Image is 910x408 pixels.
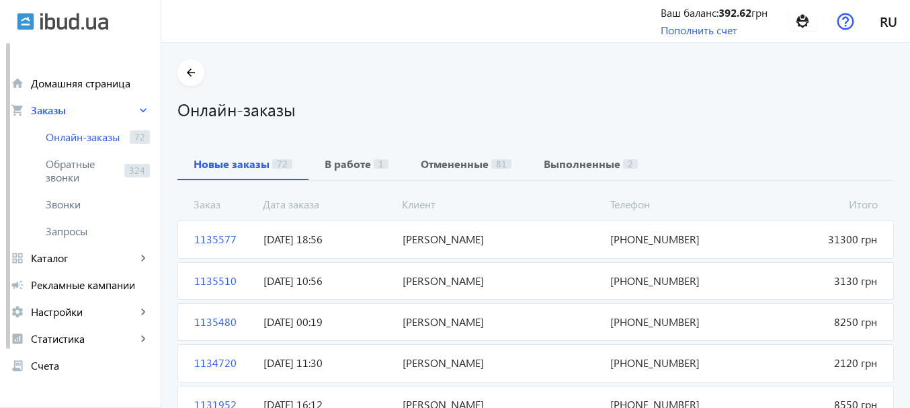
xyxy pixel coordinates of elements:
span: [PERSON_NAME] [397,232,606,247]
span: Обратные звонки [46,157,119,184]
span: 1134720 [189,356,258,370]
span: [PHONE_NUMBER] [605,274,743,288]
span: Настройки [31,305,136,319]
span: Статистика [31,332,136,345]
mat-icon: settings [11,305,24,319]
mat-icon: keyboard_arrow_right [136,104,150,117]
span: 8250 грн [744,315,882,329]
mat-icon: keyboard_arrow_right [136,332,150,345]
span: Звонки [46,198,150,211]
span: Заказы [31,104,136,117]
span: ru [880,13,897,30]
img: ibud_text.svg [40,13,108,30]
span: 2 [623,159,638,169]
span: Дата заказа [257,197,397,212]
span: 72 [272,159,292,169]
span: [DATE] 18:56 [258,232,397,247]
mat-icon: analytics [11,332,24,345]
span: Онлайн-заказы [46,130,124,144]
mat-icon: arrow_back [183,65,200,81]
mat-icon: keyboard_arrow_right [136,251,150,265]
span: [PHONE_NUMBER] [605,232,743,247]
span: Заказ [188,197,257,212]
span: 2120 грн [744,356,882,370]
span: Запросы [46,225,150,238]
span: 1 [374,159,388,169]
span: 324 [124,164,150,177]
span: 31300 грн [744,232,882,247]
b: Отмененные [421,159,489,169]
span: Счета [31,359,150,372]
span: 3130 грн [744,274,882,288]
span: Каталог [31,251,136,265]
span: Рекламные кампании [31,278,150,292]
span: [PHONE_NUMBER] [605,356,743,370]
span: [PERSON_NAME] [397,315,606,329]
mat-icon: home [11,77,24,90]
span: 81 [491,159,511,169]
h1: Онлайн-заказы [177,97,894,121]
b: 392.62 [718,5,751,19]
span: Клиент [397,197,605,212]
span: 72 [130,130,150,144]
span: 1135510 [189,274,258,288]
span: [PERSON_NAME] [397,274,606,288]
span: Телефон [605,197,744,212]
b: Выполненные [544,159,620,169]
span: Домашняя страница [31,77,150,90]
b: Новые заказы [194,159,270,169]
span: [DATE] 00:19 [258,315,397,329]
img: help.svg [837,13,854,30]
span: 1135480 [189,315,258,329]
img: ibud.svg [17,13,34,30]
mat-icon: grid_view [11,251,24,265]
span: 1135577 [189,232,258,247]
span: [PHONE_NUMBER] [605,315,743,329]
span: [PERSON_NAME] [397,356,606,370]
span: [DATE] 10:56 [258,274,397,288]
img: 100226752caaf8b93c8917683337177-2763fb0b4e.png [788,6,818,36]
div: Ваш баланс: грн [661,5,768,20]
a: Пополнить счет [661,23,737,37]
span: Итого [744,197,883,212]
b: В работе [325,159,371,169]
mat-icon: shopping_cart [11,104,24,117]
mat-icon: receipt_long [11,359,24,372]
mat-icon: campaign [11,278,24,292]
mat-icon: keyboard_arrow_right [136,305,150,319]
span: [DATE] 11:30 [258,356,397,370]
